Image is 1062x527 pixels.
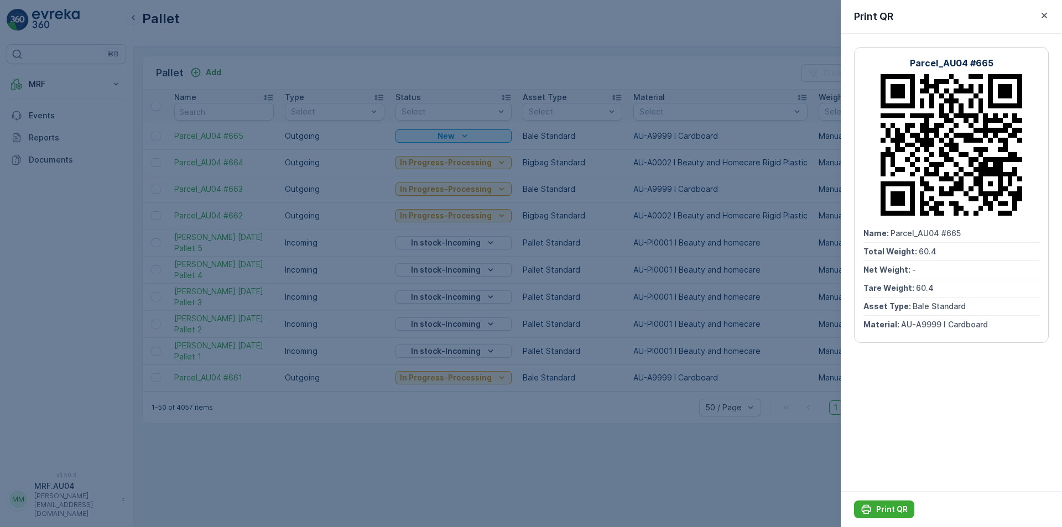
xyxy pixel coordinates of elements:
span: Tare Weight : [863,283,916,293]
span: 60.4 [62,236,80,246]
span: Material : [9,273,47,282]
span: Bale Standard [913,301,966,311]
span: Parcel_AU04 #665 [891,228,961,238]
span: Total Weight : [9,200,65,209]
span: Total Weight : [863,247,919,256]
span: 60.4 [65,200,82,209]
span: Name : [9,181,37,191]
span: Asset Type : [9,254,59,264]
p: Print QR [854,9,893,24]
span: Tare Weight : [9,236,62,246]
span: 60.4 [916,283,934,293]
span: AU-A9999 I Cardboard [901,320,988,329]
p: Parcel_AU04 #665 [488,9,572,23]
span: Net Weight : [863,265,912,274]
span: Parcel_AU04 #665 [37,181,107,191]
p: Parcel_AU04 #665 [910,56,993,70]
span: - [58,218,62,227]
p: Print QR [876,504,908,515]
span: - [912,265,916,274]
span: Bale Standard [59,254,112,264]
span: Name : [863,228,891,238]
span: Asset Type : [863,301,913,311]
span: Net Weight : [9,218,58,227]
button: Print QR [854,500,914,518]
span: AU-A9999 I Cardboard [47,273,134,282]
span: 60.4 [919,247,936,256]
span: Material : [863,320,901,329]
